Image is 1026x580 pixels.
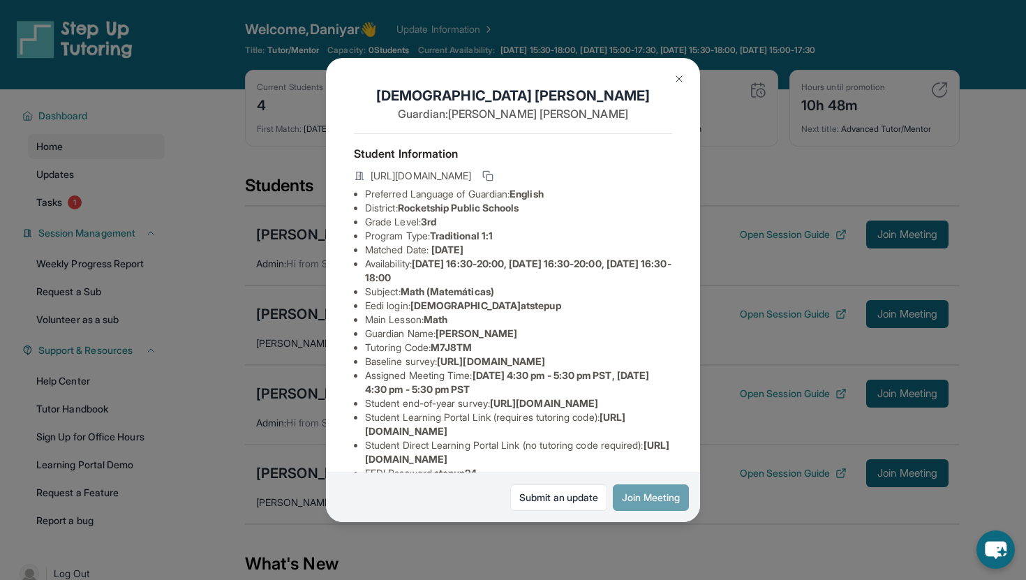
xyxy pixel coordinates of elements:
span: Math [424,313,447,325]
li: Student Learning Portal Link (requires tutoring code) : [365,410,672,438]
li: Student end-of-year survey : [365,396,672,410]
li: Main Lesson : [365,313,672,327]
li: Tutoring Code : [365,341,672,355]
span: M7J8TM [431,341,472,353]
span: [DATE] [431,244,463,255]
li: Guardian Name : [365,327,672,341]
button: Copy link [479,168,496,184]
a: Submit an update [510,484,607,511]
li: Student Direct Learning Portal Link (no tutoring code required) : [365,438,672,466]
span: Traditional 1:1 [430,230,493,241]
span: Rocketship Public Schools [398,202,519,214]
li: Grade Level: [365,215,672,229]
li: Eedi login : [365,299,672,313]
button: Join Meeting [613,484,689,511]
li: Availability: [365,257,672,285]
span: Math (Matemáticas) [401,285,494,297]
li: EEDI Password : [365,466,672,480]
p: Guardian: [PERSON_NAME] [PERSON_NAME] [354,105,672,122]
li: District: [365,201,672,215]
span: [DATE] 4:30 pm - 5:30 pm PST, [DATE] 4:30 pm - 5:30 pm PST [365,369,649,395]
span: [PERSON_NAME] [436,327,517,339]
img: Close Icon [674,73,685,84]
li: Matched Date: [365,243,672,257]
span: [DEMOGRAPHIC_DATA]atstepup [410,299,561,311]
span: 3rd [421,216,436,228]
span: [DATE] 16:30-20:00, [DATE] 16:30-20:00, [DATE] 16:30-18:00 [365,258,671,283]
li: Subject : [365,285,672,299]
span: stepup24 [434,467,477,479]
button: chat-button [976,530,1015,569]
span: [URL][DOMAIN_NAME] [490,397,598,409]
h4: Student Information [354,145,672,162]
span: [URL][DOMAIN_NAME] [371,169,471,183]
h1: [DEMOGRAPHIC_DATA] [PERSON_NAME] [354,86,672,105]
li: Program Type: [365,229,672,243]
span: [URL][DOMAIN_NAME] [437,355,545,367]
li: Baseline survey : [365,355,672,369]
span: English [510,188,544,200]
li: Preferred Language of Guardian: [365,187,672,201]
li: Assigned Meeting Time : [365,369,672,396]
